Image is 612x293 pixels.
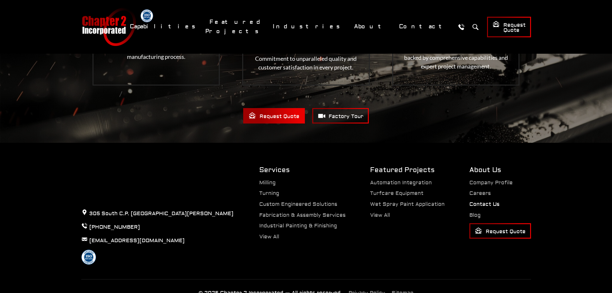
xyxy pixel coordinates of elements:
span: Request Quote [492,21,526,34]
a: Request Quote [243,108,305,124]
a: Milling [259,179,276,186]
a: Turning [259,190,279,197]
a: [EMAIL_ADDRESS][DOMAIN_NAME] [89,237,185,244]
a: Industries [269,20,347,33]
a: Automation Integration [370,179,432,186]
a: [PHONE_NUMBER] [89,224,140,230]
a: Wet Spray Paint Application [370,201,445,207]
a: Fabrication & Assembly Services [259,212,346,218]
a: Careers [469,190,491,197]
a: Custom Engineered Solutions [259,201,337,207]
a: About [350,20,392,33]
a: Capabilities [126,20,202,33]
h2: About Us [469,165,531,175]
a: Featured Projects [205,15,265,38]
a: Call Us [456,21,467,33]
a: Contact [395,20,452,33]
a: Blog [469,212,481,218]
a: Contact Us [469,201,500,207]
a: Chapter 2 Incorporated [81,8,136,46]
a: Company Profile [469,179,513,186]
h2: Services [259,165,346,175]
a: View All [259,233,279,240]
span: Factory Tour [318,112,363,120]
button: Search [470,21,482,33]
a: Factory Tour [312,108,369,124]
span: Request Quote [249,112,299,120]
a: Request Quote [469,223,531,239]
a: View All [370,212,390,218]
a: Industrial Painting & Finishing [259,223,337,229]
a: Request Quote [487,17,531,37]
span: Request Quote [475,227,526,235]
h2: Featured Projects [370,165,445,175]
a: Turfcare Equipment [370,190,423,197]
p: 305 South C.P. [GEOGRAPHIC_DATA][PERSON_NAME] [81,209,234,218]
